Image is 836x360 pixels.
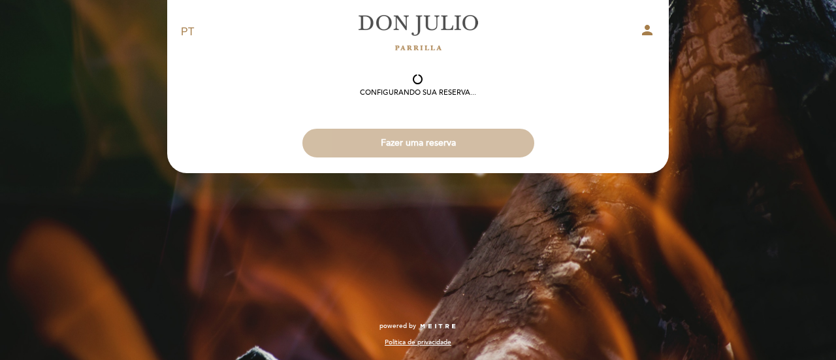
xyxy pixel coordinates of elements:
[302,129,534,157] button: Fazer uma reserva
[379,321,457,331] a: powered by
[360,88,476,98] div: Configurando sua reserva...
[385,338,451,347] a: Política de privacidade
[419,323,457,330] img: MEITRE
[639,22,655,42] button: person
[639,22,655,38] i: person
[379,321,416,331] span: powered by
[336,14,500,50] a: [PERSON_NAME]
